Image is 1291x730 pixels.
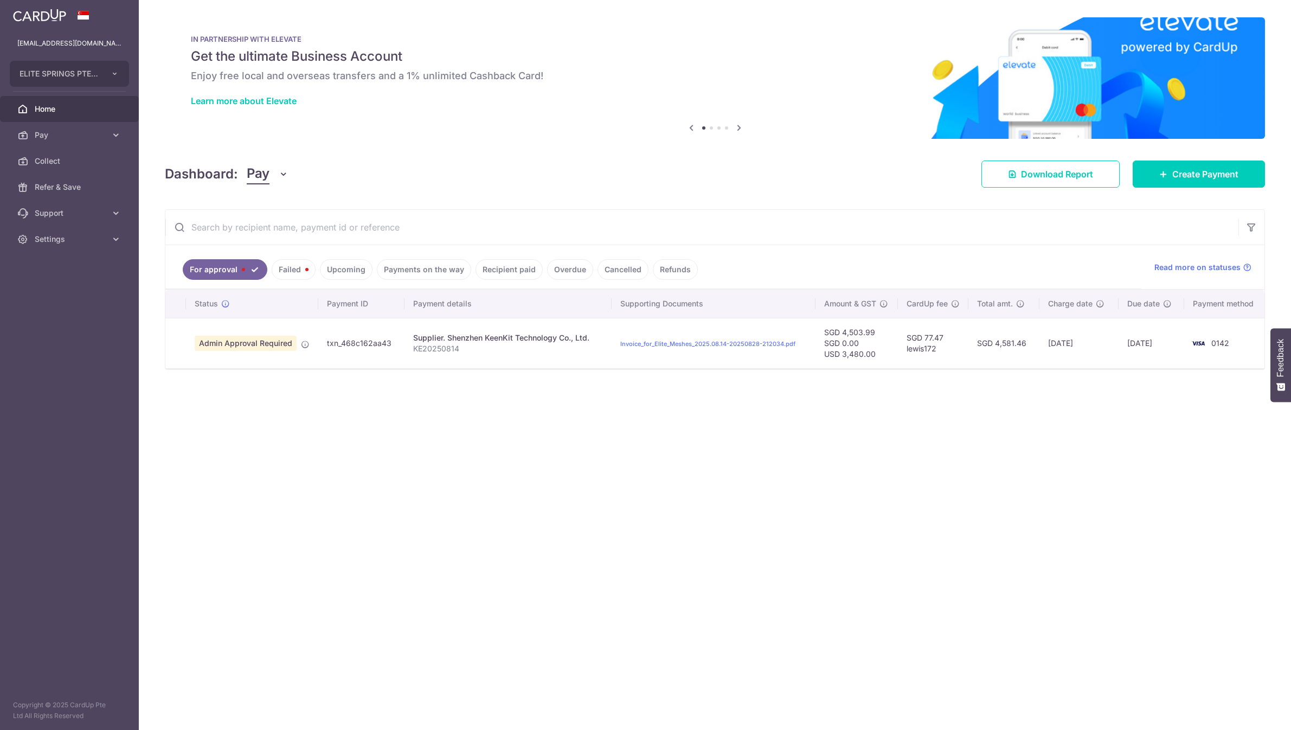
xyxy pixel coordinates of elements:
th: Payment details [404,290,612,318]
td: SGD 77.47 lewis172 [898,318,969,368]
h5: Get the ultimate Business Account [191,48,1239,65]
span: Support [35,208,106,219]
span: Pay [247,164,269,184]
a: Download Report [981,161,1120,188]
span: Download Report [1021,168,1093,181]
td: [DATE] [1119,318,1185,368]
button: Pay [247,164,288,184]
span: Pay [35,130,106,140]
a: For approval [183,259,267,280]
span: Amount & GST [824,298,876,309]
h6: Enjoy free local and overseas transfers and a 1% unlimited Cashback Card! [191,69,1239,82]
p: [EMAIL_ADDRESS][DOMAIN_NAME] [17,38,121,49]
a: Overdue [547,259,593,280]
td: SGD 4,581.46 [968,318,1039,368]
h4: Dashboard: [165,164,238,184]
td: [DATE] [1039,318,1118,368]
span: Status [195,298,218,309]
img: Renovation banner [165,17,1265,139]
p: IN PARTNERSHIP WITH ELEVATE [191,35,1239,43]
a: Read more on statuses [1154,262,1251,273]
td: SGD 4,503.99 SGD 0.00 USD 3,480.00 [815,318,898,368]
p: KE20250814 [413,343,603,354]
th: Supporting Documents [612,290,815,318]
span: CardUp fee [907,298,948,309]
span: 0142 [1211,338,1229,348]
div: Supplier. Shenzhen KeenKit Technology Co., Ltd. [413,332,603,343]
a: Upcoming [320,259,372,280]
span: Home [35,104,106,114]
a: Recipient paid [476,259,543,280]
span: Charge date [1048,298,1093,309]
img: Bank Card [1187,337,1209,350]
a: Create Payment [1133,161,1265,188]
a: Cancelled [598,259,648,280]
span: Total amt. [977,298,1013,309]
span: Create Payment [1172,168,1238,181]
span: Due date [1127,298,1160,309]
span: Settings [35,234,106,245]
span: Read more on statuses [1154,262,1241,273]
span: Feedback [1276,339,1286,377]
input: Search by recipient name, payment id or reference [165,210,1238,245]
img: CardUp [13,9,66,22]
a: Payments on the way [377,259,471,280]
th: Payment method [1184,290,1268,318]
span: Refer & Save [35,182,106,193]
td: txn_468c162aa43 [318,318,404,368]
span: Admin Approval Required [195,336,297,351]
span: ELITE SPRINGS PTE. LTD. [20,68,100,79]
span: Collect [35,156,106,167]
a: Learn more about Elevate [191,95,297,106]
a: Refunds [653,259,698,280]
a: Failed [272,259,316,280]
button: ELITE SPRINGS PTE. LTD. [10,61,129,87]
th: Payment ID [318,290,404,318]
a: Invoice_for_Elite_Meshes_2025.08.14-20250828-212034.pdf [620,340,795,348]
button: Feedback - Show survey [1270,328,1291,402]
